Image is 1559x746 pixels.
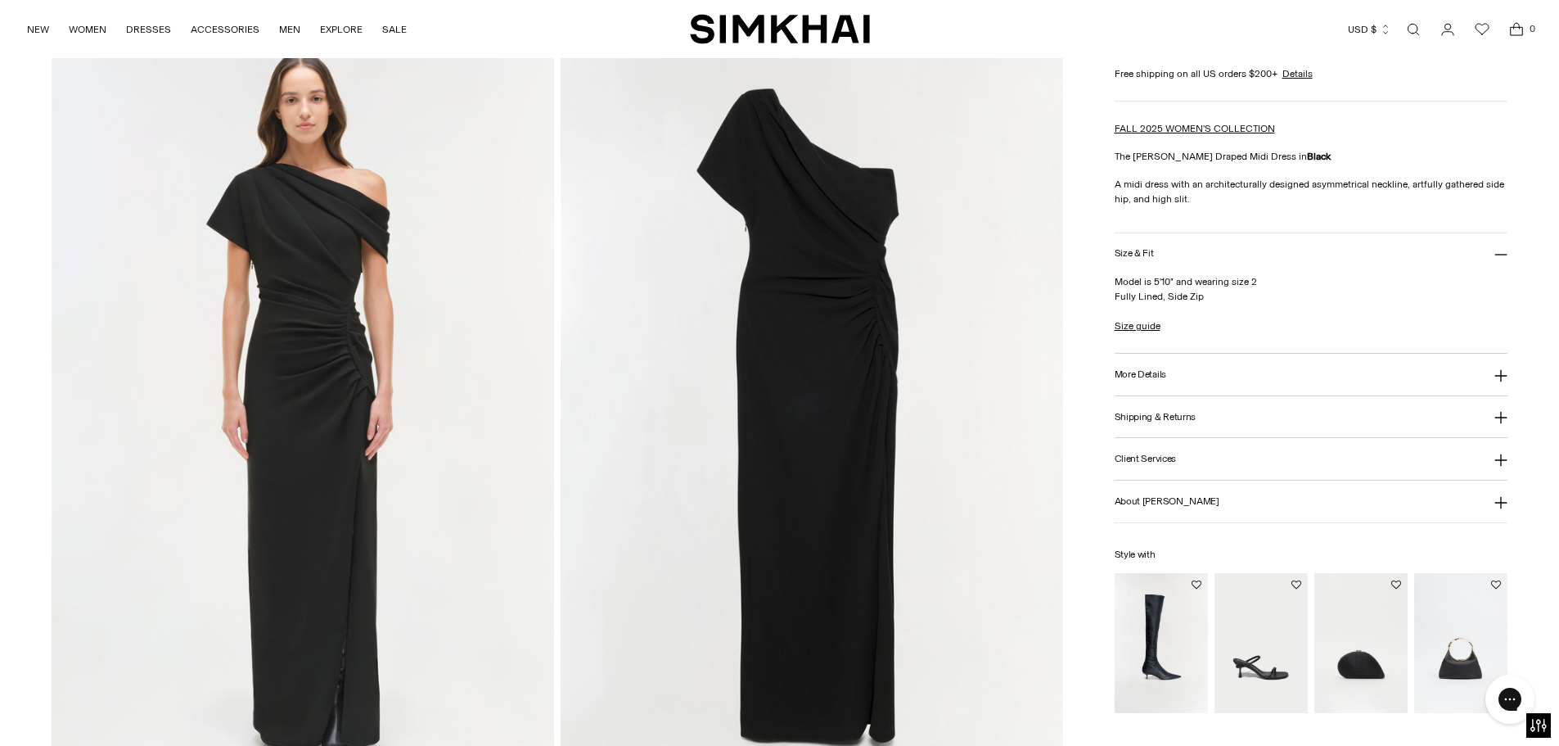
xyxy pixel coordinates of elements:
[1115,248,1154,259] h3: Size & Fit
[1115,454,1177,464] h3: Client Services
[1115,274,1508,304] p: Model is 5'10" and wearing size 2 Fully Lined, Side Zip
[1115,354,1508,396] button: More Details
[1115,177,1508,206] p: A midi dress with an architecturally designed asymmetrical neckline, artfully gathered side hip, ...
[1525,21,1539,36] span: 0
[1115,549,1508,560] h6: Style with
[1115,573,1208,713] img: Joni Leather Over-The-Knee Boot
[1192,580,1201,590] button: Add to Wishlist
[126,11,171,47] a: DRESSES
[279,11,300,47] a: MEN
[1477,669,1543,730] iframe: Gorgias live chat messenger
[1115,369,1166,380] h3: More Details
[1115,319,1160,333] a: Size guide
[1500,13,1533,46] a: Open cart modal
[1397,13,1430,46] a: Open search modal
[1115,233,1508,275] button: Size & Fit
[1291,580,1301,590] button: Add to Wishlist
[1115,123,1275,134] a: FALL 2025 WOMEN'S COLLECTION
[320,11,363,47] a: EXPLORE
[1391,580,1401,590] button: Add to Wishlist
[382,11,407,47] a: SALE
[1282,66,1313,81] a: Details
[1115,412,1196,423] h3: Shipping & Returns
[1115,66,1508,81] div: Free shipping on all US orders $200+
[1115,496,1219,507] h3: About [PERSON_NAME]
[1307,151,1331,162] strong: Black
[191,11,259,47] a: ACCESSORIES
[1115,149,1508,164] p: The [PERSON_NAME] Draped Midi Dress in
[1414,573,1507,713] img: Luca Leather Top Handle Bag
[1214,573,1308,713] img: Siren Low Heel Sandal
[1115,438,1508,480] button: Client Services
[69,11,106,47] a: WOMEN
[1115,481,1508,522] button: About [PERSON_NAME]
[1348,11,1391,47] button: USD $
[1314,573,1408,713] img: Bridget Corded Shell Clutch
[690,13,870,45] a: SIMKHAI
[1115,396,1508,438] button: Shipping & Returns
[1491,580,1501,590] button: Add to Wishlist
[1466,13,1498,46] a: Wishlist
[1431,13,1464,46] a: Go to the account page
[27,11,49,47] a: NEW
